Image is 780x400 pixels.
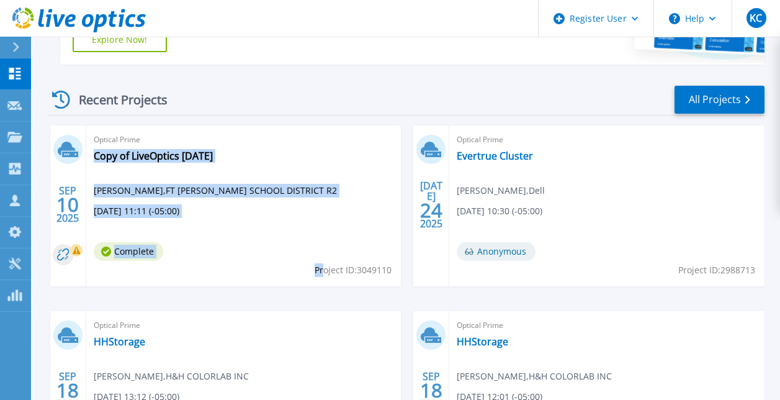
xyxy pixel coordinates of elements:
[94,370,249,383] span: [PERSON_NAME] , H&H COLORLAB INC
[675,86,764,114] a: All Projects
[457,242,536,261] span: Anonymous
[457,335,508,348] a: HHStorage
[94,335,145,348] a: HHStorage
[315,263,392,277] span: Project ID: 3049110
[457,204,542,218] span: [DATE] 10:30 (-05:00)
[750,13,762,23] span: KC
[56,182,79,227] div: SEP 2025
[94,319,394,332] span: Optical Prime
[420,385,442,396] span: 18
[56,199,79,210] span: 10
[73,27,167,52] a: Explore Now!
[457,133,757,147] span: Optical Prime
[94,184,337,198] span: [PERSON_NAME] , FT [PERSON_NAME] SCHOOL DISTRICT R2
[94,150,213,162] a: Copy of LiveOptics [DATE]
[457,319,757,332] span: Optical Prime
[419,182,443,227] div: [DATE] 2025
[94,242,163,261] span: Complete
[94,204,179,218] span: [DATE] 11:11 (-05:00)
[457,184,545,198] span: [PERSON_NAME] , Dell
[94,133,394,147] span: Optical Prime
[678,263,755,277] span: Project ID: 2988713
[457,370,612,383] span: [PERSON_NAME] , H&H COLORLAB INC
[420,205,442,216] span: 24
[457,150,533,162] a: Evertrue Cluster
[48,84,184,115] div: Recent Projects
[56,385,79,396] span: 18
